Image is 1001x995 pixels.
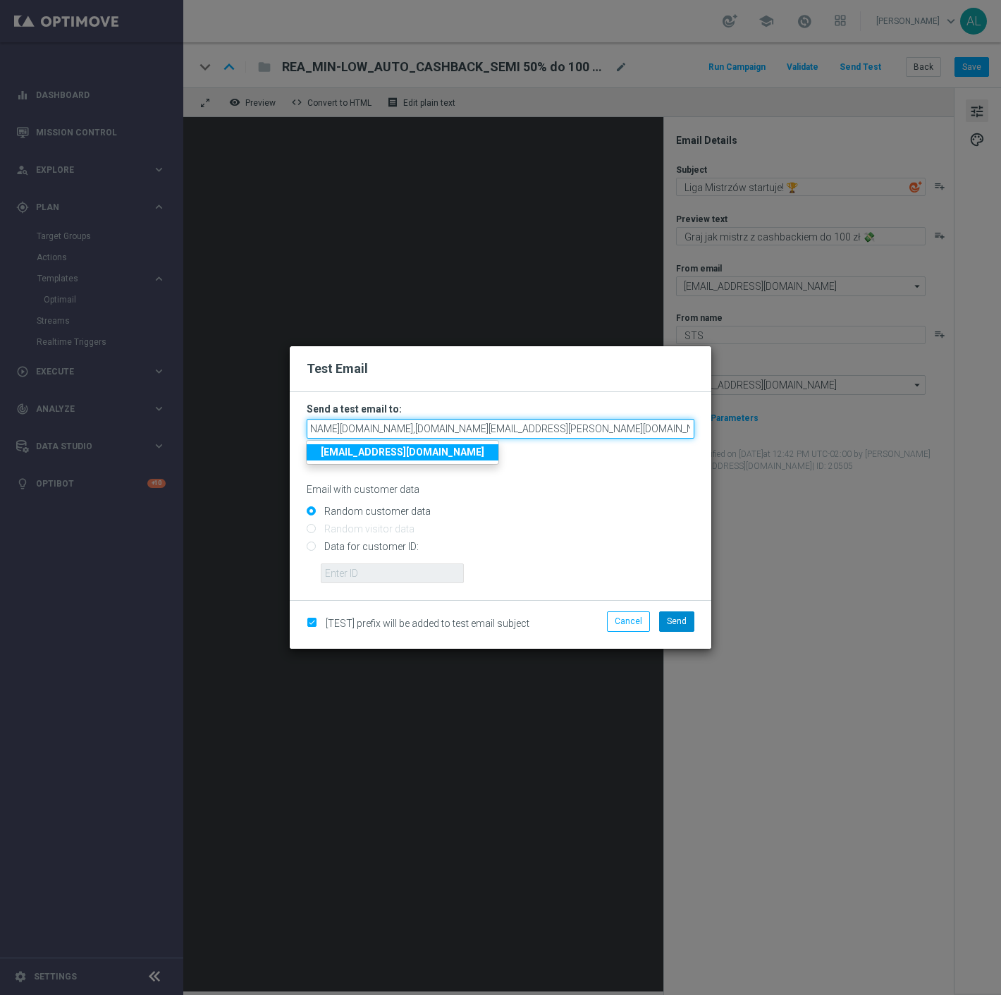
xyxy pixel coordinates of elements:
p: Separate multiple addresses with commas [307,442,694,455]
h3: Send a test email to: [307,403,694,415]
span: [TEST] prefix will be added to test email subject [326,618,529,629]
button: Cancel [607,611,650,631]
p: Email with customer data [307,483,694,496]
h2: Test Email [307,360,694,377]
span: Send [667,616,687,626]
a: [EMAIL_ADDRESS][DOMAIN_NAME] [307,444,498,460]
button: Send [659,611,694,631]
strong: [EMAIL_ADDRESS][DOMAIN_NAME] [321,446,484,458]
input: Enter ID [321,563,464,583]
label: Random customer data [321,505,431,518]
